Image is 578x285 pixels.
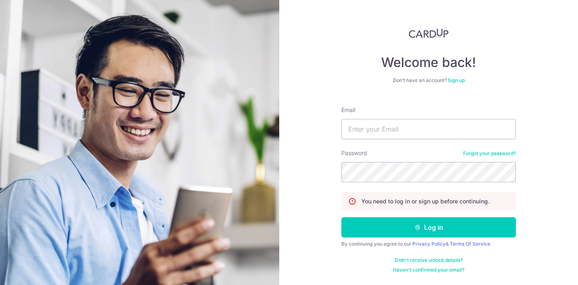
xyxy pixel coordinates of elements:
div: Don’t have an account? [341,77,516,84]
a: Forgot your password? [463,150,516,157]
div: By continuing you agree to our & [341,241,516,247]
a: Haven't confirmed your email? [393,267,464,273]
a: Terms Of Service [450,241,490,247]
p: You need to log in or sign up before continuing. [361,197,490,205]
label: Password [341,149,367,157]
img: CardUp Logo [409,28,449,38]
input: Enter your Email [341,119,516,139]
a: Sign up [448,77,465,83]
h4: Welcome back! [341,54,516,71]
label: Email [341,106,355,114]
button: Log in [341,217,516,237]
a: Didn't receive unlock details? [395,257,463,263]
a: Privacy Policy [412,241,446,247]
